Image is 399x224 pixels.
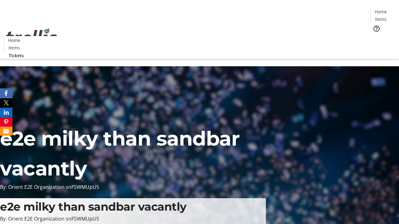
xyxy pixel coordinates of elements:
a: Items [371,16,391,22]
span: Items [8,44,20,51]
a: Home [371,8,391,15]
span: Tickets [375,36,390,43]
span: Items [375,16,387,22]
a: Tickets [4,52,29,59]
a: Tickets [370,36,395,43]
img: Orient E2E Organization snFSWMUpU5's Logo [4,21,59,53]
button: Help [370,22,383,35]
span: Home [8,37,20,44]
span: Tickets [9,52,24,59]
span: Home [375,8,387,15]
a: Home [4,37,24,44]
a: Items [4,44,24,51]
